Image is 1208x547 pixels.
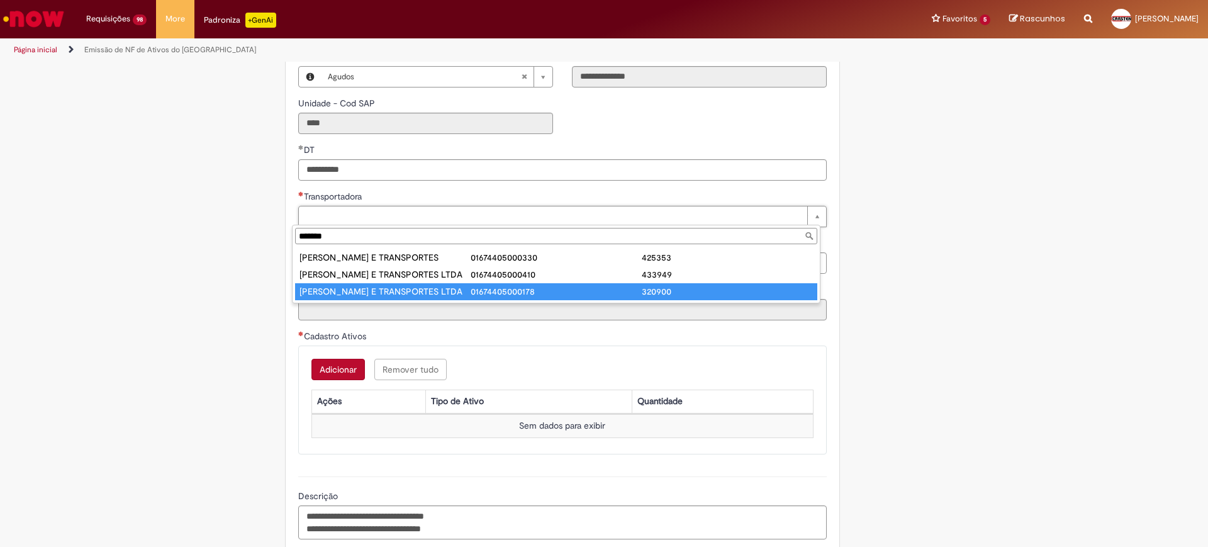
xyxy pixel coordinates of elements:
div: 01674405000410 [471,268,642,281]
div: 01674405000178 [471,285,642,298]
ul: Transportadora [293,247,820,303]
div: 433949 [642,268,813,281]
div: [PERSON_NAME] E TRANSPORTES [299,251,471,264]
div: 320900 [642,285,813,298]
div: [PERSON_NAME] E TRANSPORTES LTDA [299,268,471,281]
div: 425353 [642,251,813,264]
div: 01674405000330 [471,251,642,264]
div: [PERSON_NAME] E TRANSPORTES LTDA [299,285,471,298]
